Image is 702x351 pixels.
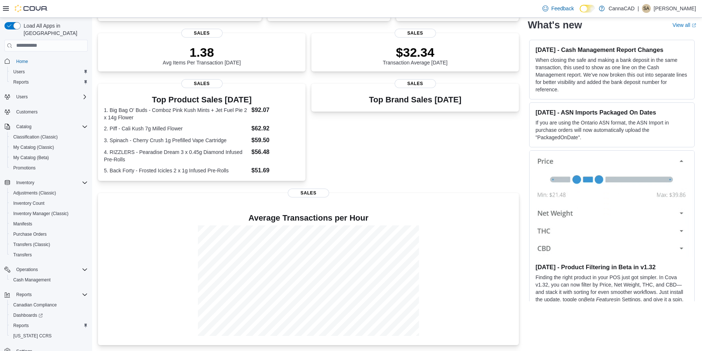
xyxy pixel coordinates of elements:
button: Reports [13,290,35,299]
p: 1.38 [163,45,241,60]
button: Inventory [1,178,91,188]
span: Transfers [10,250,88,259]
span: Sales [181,79,223,88]
a: Customers [13,108,41,116]
span: [US_STATE] CCRS [13,333,52,339]
h2: What's new [528,19,582,31]
a: Reports [10,321,32,330]
button: Reports [1,289,91,300]
button: Manifests [7,219,91,229]
span: My Catalog (Classic) [13,144,54,150]
a: View allExternal link [673,22,696,28]
span: Reports [16,292,32,298]
span: Home [16,59,28,64]
svg: External link [692,23,696,28]
span: Operations [16,267,38,273]
span: Catalog [13,122,88,131]
a: Inventory Count [10,199,48,208]
button: Inventory Manager (Classic) [7,208,91,219]
dd: $51.69 [251,166,300,175]
span: Canadian Compliance [10,301,88,309]
button: Classification (Classic) [7,132,91,142]
a: Promotions [10,164,39,172]
span: Cash Management [13,277,50,283]
span: Users [10,67,88,76]
span: Reports [10,78,88,87]
a: Canadian Compliance [10,301,60,309]
span: Dashboards [13,312,43,318]
span: Purchase Orders [13,231,47,237]
button: [US_STATE] CCRS [7,331,91,341]
button: Operations [1,264,91,275]
button: Users [1,92,91,102]
a: My Catalog (Classic) [10,143,57,152]
button: My Catalog (Beta) [7,152,91,163]
span: Promotions [10,164,88,172]
h3: Top Product Sales [DATE] [104,95,300,104]
p: CannaCAD [608,4,635,13]
span: Users [13,69,25,75]
a: Dashboards [7,310,91,320]
em: Beta Features [584,296,617,302]
dd: $62.92 [251,124,300,133]
span: Adjustments (Classic) [10,189,88,197]
dt: 1. Big Bag O' Buds - Comboz Pink Kush Mints + Jet Fuel Pie 2 x 14g Flower [104,106,248,121]
span: Sales [395,29,436,38]
a: Adjustments (Classic) [10,189,59,197]
span: Promotions [13,165,36,171]
a: Classification (Classic) [10,133,61,141]
span: Washington CCRS [10,331,88,340]
span: Reports [13,290,88,299]
a: [US_STATE] CCRS [10,331,55,340]
span: Inventory [16,180,34,186]
p: $32.34 [383,45,448,60]
button: Home [1,56,91,67]
h3: [DATE] - ASN Imports Packaged On Dates [535,109,688,116]
img: Cova [15,5,48,12]
button: My Catalog (Classic) [7,142,91,152]
button: Reports [7,320,91,331]
button: Adjustments (Classic) [7,188,91,198]
button: Transfers (Classic) [7,239,91,250]
span: Manifests [13,221,32,227]
button: Purchase Orders [7,229,91,239]
a: Feedback [539,1,577,16]
p: | [638,4,639,13]
div: Avg Items Per Transaction [DATE] [163,45,241,66]
dd: $59.50 [251,136,300,145]
dd: $56.48 [251,148,300,157]
span: Catalog [16,124,31,130]
span: Sales [395,79,436,88]
button: Cash Management [7,275,91,285]
button: Operations [13,265,41,274]
span: Dashboards [10,311,88,320]
h3: Top Brand Sales [DATE] [369,95,461,104]
span: Transfers (Classic) [10,240,88,249]
h3: [DATE] - Product Filtering in Beta in v1.32 [535,263,688,271]
span: Adjustments (Classic) [13,190,56,196]
span: Load All Apps in [GEOGRAPHIC_DATA] [21,22,88,37]
span: Sales [181,29,223,38]
a: Users [10,67,28,76]
div: Transaction Average [DATE] [383,45,448,66]
dt: 5. Back Forty - Frosted Icicles 2 x 1g Infused Pre-Rolls [104,167,248,174]
a: Transfers [10,250,35,259]
span: Feedback [551,5,574,12]
span: Sales [288,189,329,197]
span: Purchase Orders [10,230,88,239]
span: Inventory Count [10,199,88,208]
button: Users [13,92,31,101]
button: Customers [1,106,91,117]
span: Classification (Classic) [13,134,58,140]
span: Inventory [13,178,88,187]
span: Reports [13,79,29,85]
button: Transfers [7,250,91,260]
span: My Catalog (Classic) [10,143,88,152]
span: Transfers (Classic) [13,242,50,248]
button: Catalog [1,122,91,132]
span: Inventory Manager (Classic) [10,209,88,218]
a: Home [13,57,31,66]
span: Operations [13,265,88,274]
span: Customers [13,107,88,116]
